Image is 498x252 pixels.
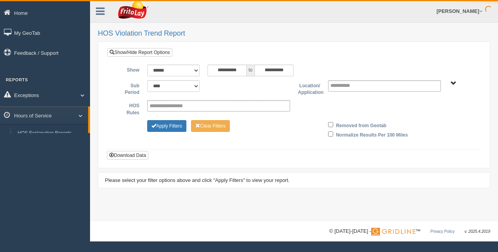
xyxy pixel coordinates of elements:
label: Location/ Application [294,80,324,96]
label: Show [113,65,143,74]
h2: HOS Violation Trend Report [98,30,490,38]
label: HOS Rules [113,100,143,116]
label: Normalize Results Per 100 Miles [336,130,408,139]
img: Gridline [371,228,415,236]
button: Change Filter Options [147,120,186,132]
a: Show/Hide Report Options [107,48,172,57]
div: © [DATE]-[DATE] - ™ [329,227,490,236]
button: Change Filter Options [191,120,230,132]
button: Download Data [107,151,148,160]
label: Removed from Geotab [336,120,386,130]
span: v. 2025.4.2019 [465,229,490,234]
label: Sub Period [113,80,143,96]
span: to [247,65,254,76]
span: Please select your filter options above and click "Apply Filters" to view your report. [105,177,290,183]
a: HOS Explanation Reports [14,126,88,140]
a: Privacy Policy [430,229,455,234]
